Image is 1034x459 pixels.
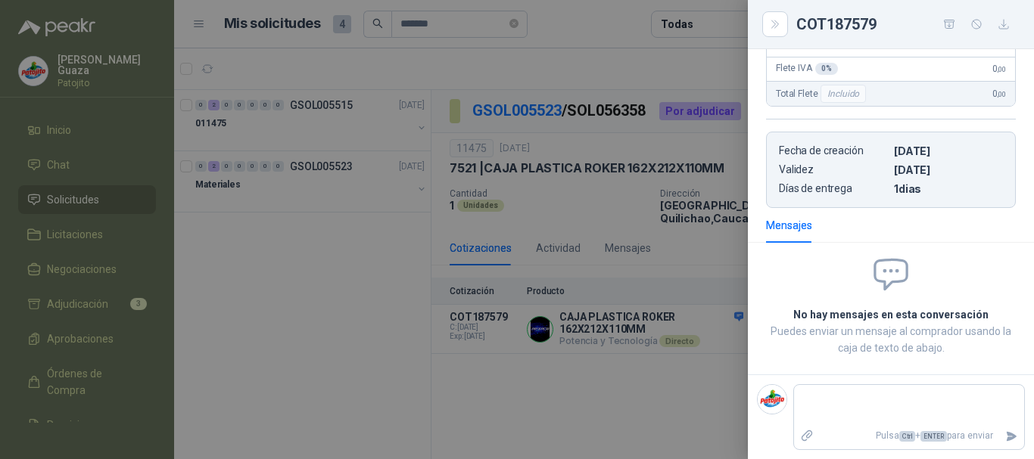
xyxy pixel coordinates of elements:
p: Pulsa + para enviar [820,423,1000,449]
span: Ctrl [899,431,915,442]
span: Total Flete [776,85,869,103]
div: Mensajes [766,217,812,234]
p: [DATE] [894,144,1003,157]
h2: No hay mensajes en esta conversación [766,306,1016,323]
p: Validez [779,163,888,176]
label: Adjuntar archivos [794,423,820,449]
span: ,00 [997,65,1006,73]
span: Flete IVA [776,63,838,75]
span: ,00 [997,90,1006,98]
div: Incluido [821,85,866,103]
p: 1 dias [894,182,1003,195]
img: Company Logo [758,385,786,414]
p: [DATE] [894,163,1003,176]
p: Días de entrega [779,182,888,195]
button: Close [766,15,784,33]
div: 0 % [815,63,838,75]
span: 0 [992,64,1006,74]
div: COT187579 [796,12,1016,36]
button: Enviar [999,423,1024,449]
p: Fecha de creación [779,144,888,157]
p: Puedes enviar un mensaje al comprador usando la caja de texto de abajo. [766,323,1016,356]
span: ENTER [920,431,947,442]
span: 0 [992,88,1006,99]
